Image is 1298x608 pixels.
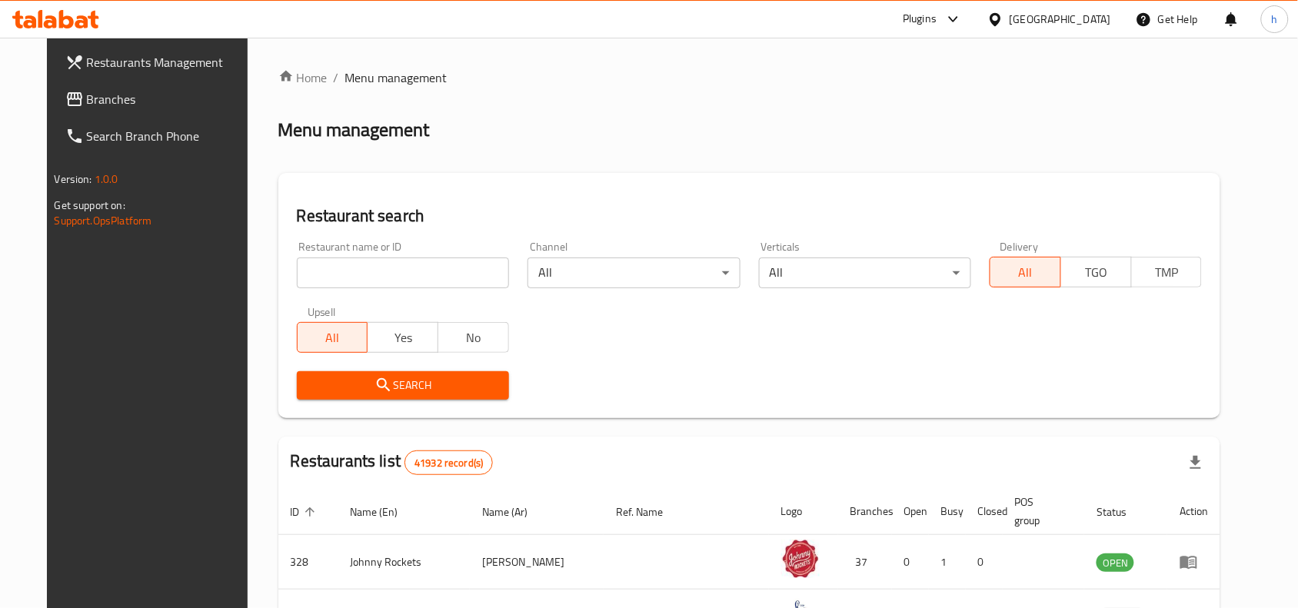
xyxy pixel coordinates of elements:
[278,68,1221,87] nav: breadcrumb
[444,327,503,349] span: No
[291,503,320,521] span: ID
[1015,493,1067,530] span: POS group
[1097,503,1147,521] span: Status
[1000,241,1039,252] label: Delivery
[87,53,251,71] span: Restaurants Management
[55,169,92,189] span: Version:
[95,169,118,189] span: 1.0.0
[838,488,892,535] th: Branches
[297,204,1203,228] h2: Restaurant search
[966,535,1003,590] td: 0
[1010,11,1111,28] div: [GEOGRAPHIC_DATA]
[345,68,448,87] span: Menu management
[297,257,509,288] input: Search for restaurant name or ID..
[405,456,492,470] span: 41932 record(s)
[616,503,683,521] span: Ref. Name
[1177,444,1214,481] div: Export file
[304,327,362,349] span: All
[838,535,892,590] td: 37
[404,450,493,475] div: Total records count
[297,371,509,400] button: Search
[470,535,604,590] td: [PERSON_NAME]
[338,535,471,590] td: Johnny Rockets
[929,488,966,535] th: Busy
[482,503,547,521] span: Name (Ar)
[966,488,1003,535] th: Closed
[297,322,368,353] button: All
[929,535,966,590] td: 1
[1097,553,1134,572] div: OPEN
[990,257,1061,287] button: All
[87,127,251,145] span: Search Branch Phone
[278,68,328,87] a: Home
[367,322,438,353] button: Yes
[1067,261,1126,284] span: TGO
[87,90,251,108] span: Branches
[53,81,264,118] a: Branches
[1138,261,1196,284] span: TMP
[892,535,929,590] td: 0
[278,535,338,590] td: 328
[781,540,820,578] img: Johnny Rockets
[528,257,740,288] div: All
[374,327,432,349] span: Yes
[1180,553,1208,571] div: Menu
[1060,257,1132,287] button: TGO
[291,450,494,475] h2: Restaurants list
[903,10,937,28] div: Plugins
[1167,488,1220,535] th: Action
[438,322,509,353] button: No
[1131,257,1203,287] button: TMP
[334,68,339,87] li: /
[997,261,1055,284] span: All
[351,503,418,521] span: Name (En)
[55,211,152,231] a: Support.OpsPlatform
[55,195,125,215] span: Get support on:
[1097,554,1134,572] span: OPEN
[892,488,929,535] th: Open
[309,376,497,395] span: Search
[53,118,264,154] a: Search Branch Phone
[769,488,838,535] th: Logo
[308,307,336,317] label: Upsell
[53,44,264,81] a: Restaurants Management
[759,257,971,288] div: All
[278,118,430,142] h2: Menu management
[1272,11,1278,28] span: h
